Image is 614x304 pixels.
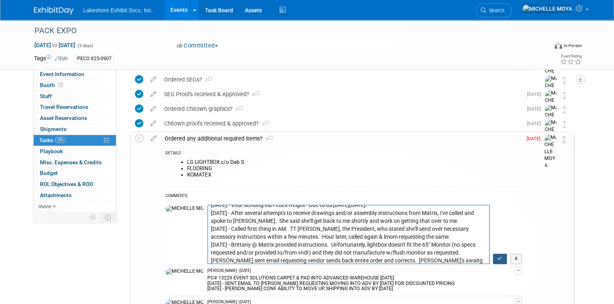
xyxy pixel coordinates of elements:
span: Search [486,8,504,13]
a: ROI, Objectives & ROO [34,179,116,190]
a: Shipments [34,124,116,135]
a: edit [146,76,160,83]
img: MICHELLE MOYA [544,134,556,169]
div: PACK EXPO [32,24,535,38]
a: edit [147,135,161,142]
a: Attachments [34,190,116,201]
span: [DATE] [527,121,545,126]
img: MICHELLE MOYA [522,4,572,13]
a: Search [476,4,512,17]
span: Event Information [40,71,84,77]
img: Format-Inperson.png [554,42,562,49]
a: Booth [34,80,116,91]
div: PECO #25-0907 [75,55,114,63]
div: PO# 13229 EVENT SOLUTIONS CARPET & PAD INTO ADVANCED WAREHOUSE [DATE] [DATE] - SENT EMAIL TO [PER... [207,274,515,292]
td: Tags [34,54,68,63]
span: [DATE] [DATE] [34,42,76,49]
a: Travel Reservations [34,102,116,112]
button: X [510,254,522,264]
textarea: PO#13279 MATRIX FRAMES USA (Large lightbox) ordered by [PERSON_NAME] ETA anticipated wk of [DATE]... [207,205,490,264]
img: MICHELLE MOYA [165,205,203,212]
a: Playbook [34,146,116,157]
img: MICHELLE MOYA [545,75,557,110]
div: DETAILS [165,150,522,157]
i: Move task [563,106,567,114]
div: In-Person [563,43,582,49]
a: edit [146,91,160,98]
div: Ordered SEGs? [160,73,529,86]
a: Asset Reservations [34,113,116,123]
img: MICHELLE MOYA [545,90,557,125]
img: MICHELLE MOYA [545,119,557,154]
span: Tasks [39,137,66,143]
a: Event Information [34,69,116,80]
span: [DATE] [527,136,544,141]
span: (3 days) [77,43,93,48]
a: edit [146,105,160,112]
i: Move task [562,136,566,143]
span: Shipments [40,126,66,132]
span: Booth [40,82,64,88]
span: Travel Reservations [40,104,88,110]
div: Event Rating [560,54,582,58]
span: Budget [40,170,58,176]
span: 3 [263,137,273,142]
span: [PERSON_NAME] - [DATE] [207,268,251,274]
i: Move task [563,121,567,128]
div: Ordered any additional required items? [161,132,522,145]
td: Toggle Event Tabs [100,212,116,222]
div: Event Format [500,41,582,53]
span: Attachments [40,192,72,198]
img: MICHELLE MOYA [545,104,557,139]
span: to [51,42,59,48]
span: Asset Reservations [40,115,87,121]
span: 3 [259,122,269,127]
span: Misc. Expenses & Credits [40,159,102,165]
span: [DATE] [527,106,545,112]
span: ROI, Objectives & ROO [40,181,93,187]
a: edit [146,120,160,127]
i: Move task [563,91,567,99]
span: Booth not reserved yet [57,82,64,88]
span: 4 [249,92,260,97]
span: Staff [40,93,52,99]
li: KOMATEX [187,172,522,178]
span: [DATE] [527,91,545,97]
img: MICHELLE MOYA [165,268,203,275]
a: Budget [34,168,116,179]
span: 10% [55,137,66,143]
img: ExhibitDay [34,7,74,15]
span: 2 [202,78,212,83]
a: Edit [55,56,68,61]
a: Misc. Expenses & Credits [34,157,116,168]
i: Move task [563,77,567,84]
button: Committed [174,42,221,50]
span: more [38,203,51,209]
span: Lakeshore Exhibit Svcs, Inc. [83,7,153,13]
a: Tasks10% [34,135,116,146]
span: Playbook [40,148,63,154]
td: Personalize Event Tab Strip [86,212,100,222]
div: COMMENTS [165,192,522,201]
span: 3 [233,107,243,112]
a: Staff [34,91,116,102]
div: Ordered Chitown graphics? [160,102,522,116]
div: SEG Proofs received & Approved? [160,87,522,101]
div: Chitown proofs received & approved? [160,117,522,130]
li: FLOORING [187,165,522,172]
li: LG LIGHTBOX c/o Deb S [187,159,522,165]
a: more [34,201,116,212]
